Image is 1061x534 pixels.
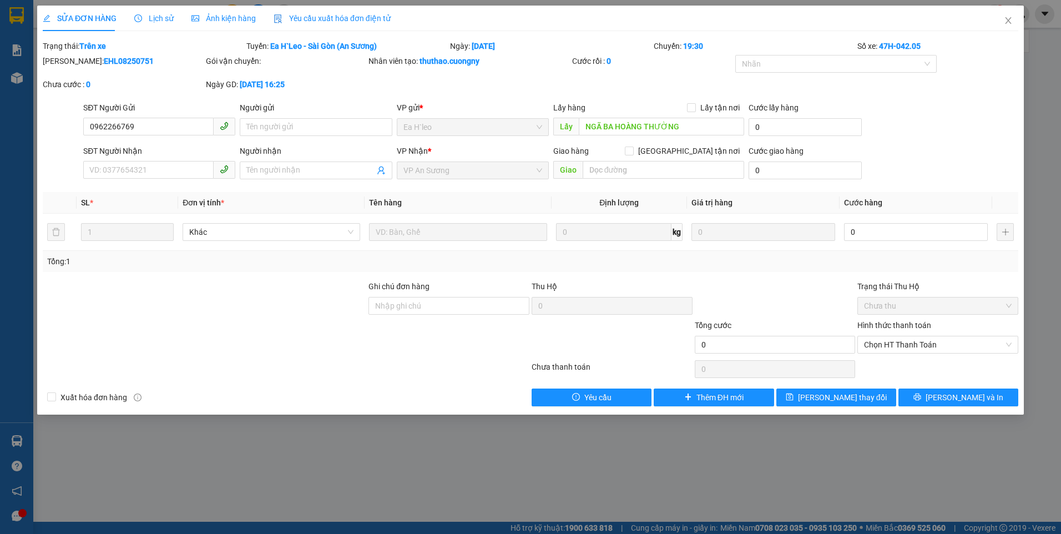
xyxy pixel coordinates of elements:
input: Dọc đường [583,161,745,179]
span: Yêu cầu [584,391,612,404]
span: Lấy hàng [553,103,585,112]
span: Lấy tận nơi [696,102,744,114]
div: Tổng: 1 [47,255,410,268]
button: exclamation-circleYêu cầu [532,389,651,406]
button: save[PERSON_NAME] thay đổi [776,389,896,406]
span: [PERSON_NAME] thay đổi [798,391,887,404]
span: phone [220,165,229,174]
input: Dọc đường [579,118,745,135]
button: delete [47,223,65,241]
span: exclamation-circle [572,393,580,402]
span: Xuất hóa đơn hàng [56,391,132,404]
span: close [1004,16,1013,25]
span: kg [671,223,683,241]
span: SỬA ĐƠN HÀNG [43,14,117,23]
span: user-add [377,166,386,175]
b: 0 [607,57,611,66]
span: Giao [553,161,583,179]
label: Cước lấy hàng [749,103,799,112]
span: plus [684,393,692,402]
span: Ảnh kiện hàng [191,14,256,23]
input: Cước lấy hàng [749,118,862,136]
span: Thêm ĐH mới [696,391,744,404]
span: picture [191,14,199,22]
button: plus [997,223,1014,241]
button: printer[PERSON_NAME] và In [898,389,1018,406]
span: edit [43,14,50,22]
img: icon [274,14,282,23]
div: [PERSON_NAME]: [43,55,204,67]
label: Hình thức thanh toán [857,321,931,330]
span: SL [81,198,90,207]
span: Cước hàng [844,198,882,207]
div: Nhân viên tạo: [368,55,570,67]
div: Tuyến: [245,40,449,52]
input: Ghi chú đơn hàng [368,297,529,315]
span: phone [220,122,229,130]
span: Ea H`leo [403,119,542,135]
label: Ghi chú đơn hàng [368,282,430,291]
span: Khác [189,224,353,240]
div: SĐT Người Nhận [83,145,235,157]
span: Giao hàng [553,147,589,155]
span: Định lượng [599,198,639,207]
b: [DATE] 16:25 [240,80,285,89]
b: [DATE] [472,42,495,51]
div: Cước rồi : [572,55,733,67]
span: Tên hàng [369,198,402,207]
span: Yêu cầu xuất hóa đơn điện tử [274,14,391,23]
span: [PERSON_NAME] và In [926,391,1003,404]
input: 0 [691,223,835,241]
b: thuthao.cuongny [420,57,479,66]
div: Gói vận chuyển: [206,55,367,67]
div: VP gửi [397,102,549,114]
label: Cước giao hàng [749,147,804,155]
span: Thu Hộ [532,282,557,291]
span: info-circle [134,394,142,401]
div: Chưa cước : [43,78,204,90]
b: Ea H`Leo - Sài Gòn (An Sương) [270,42,377,51]
div: Ngày: [449,40,653,52]
b: Trên xe [79,42,106,51]
span: Chưa thu [864,298,1012,314]
div: Chuyến: [653,40,856,52]
span: save [786,393,794,402]
div: SĐT Người Gửi [83,102,235,114]
b: 47H-042.05 [879,42,921,51]
div: Trạng thái Thu Hộ [857,280,1018,293]
span: VP Nhận [397,147,428,155]
input: Cước giao hàng [749,162,862,179]
div: Ngày GD: [206,78,367,90]
div: Người gửi [240,102,392,114]
div: Chưa thanh toán [530,361,694,380]
b: EHL08250751 [104,57,154,66]
span: Đơn vị tính [183,198,224,207]
b: 0 [86,80,90,89]
span: clock-circle [134,14,142,22]
span: VP An Sương [403,162,542,179]
span: Tổng cước [695,321,731,330]
div: Số xe: [856,40,1019,52]
span: Lịch sử [134,14,174,23]
button: plusThêm ĐH mới [654,389,774,406]
span: Lấy [553,118,579,135]
button: Close [993,6,1024,37]
span: [GEOGRAPHIC_DATA] tận nơi [634,145,744,157]
span: Chọn HT Thanh Toán [864,336,1012,353]
span: Giá trị hàng [691,198,732,207]
span: printer [913,393,921,402]
input: VD: Bàn, Ghế [369,223,547,241]
div: Trạng thái: [42,40,245,52]
div: Người nhận [240,145,392,157]
b: 19:30 [683,42,703,51]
